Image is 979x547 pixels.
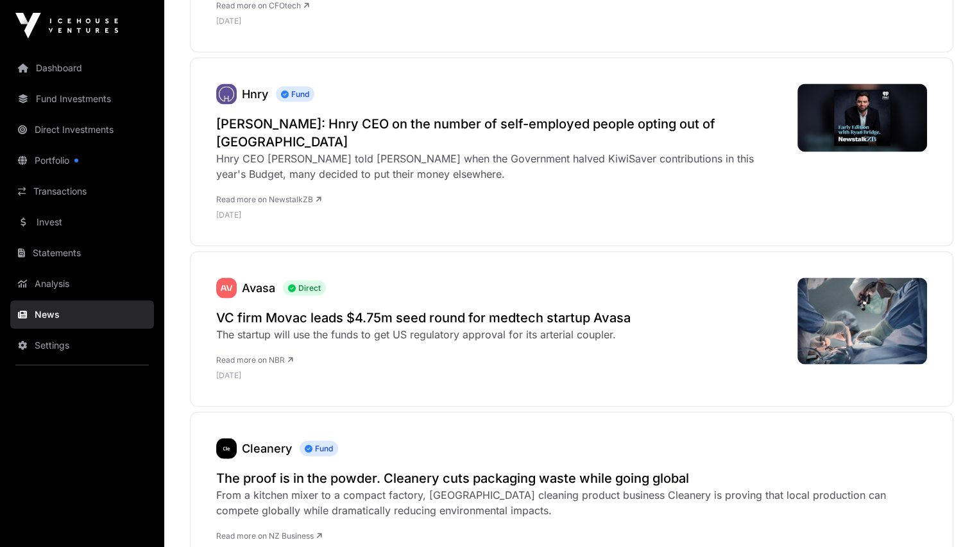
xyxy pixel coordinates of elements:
[10,146,154,175] a: Portfolio
[216,84,237,105] a: Hnry
[216,469,927,487] a: The proof is in the powder. Cleanery cuts packaging waste while going global
[216,115,785,151] a: [PERSON_NAME]: Hnry CEO on the number of self-employed people opting out of [GEOGRAPHIC_DATA]
[216,355,293,365] a: Read more on NBR
[216,327,631,342] div: The startup will use the funds to get US regulatory approval for its arterial coupler.
[216,278,237,299] a: Avasa
[10,116,154,144] a: Direct Investments
[10,270,154,298] a: Analysis
[216,84,237,105] img: Hnry.svg
[10,54,154,82] a: Dashboard
[216,195,321,204] a: Read more on NewstalkZB
[216,487,927,518] div: From a kitchen mixer to a compact factory, [GEOGRAPHIC_DATA] cleaning product business Cleanery i...
[242,87,268,101] a: Hnry
[276,87,314,102] span: Fund
[10,239,154,267] a: Statements
[216,438,237,459] img: cleanery323.png
[283,281,326,296] span: Direct
[797,84,927,152] img: image.jpg
[242,442,292,455] a: Cleanery
[216,438,237,459] a: Cleanery
[797,278,927,365] img: surgery_hospital_shutterstock_2479393329_8909.jpeg
[10,208,154,236] a: Invest
[10,85,154,113] a: Fund Investments
[216,1,309,10] a: Read more on CFOtech
[15,13,118,39] img: Icehouse Ventures Logo
[216,151,785,182] div: Hnry CEO [PERSON_NAME] told [PERSON_NAME] when the Government halved KiwiSaver contributions in t...
[216,309,631,327] a: VC firm Movac leads $4.75m seed round for medtech startup Avasa
[10,331,154,360] a: Settings
[10,177,154,205] a: Transactions
[10,300,154,329] a: News
[915,485,979,547] iframe: Chat Widget
[216,531,322,541] a: Read more on NZ Business
[216,278,237,299] img: SVGs_Avana.svg
[216,16,785,26] p: [DATE]
[242,281,275,295] a: Avasa
[216,210,785,220] p: [DATE]
[216,370,631,381] p: [DATE]
[300,441,338,456] span: Fund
